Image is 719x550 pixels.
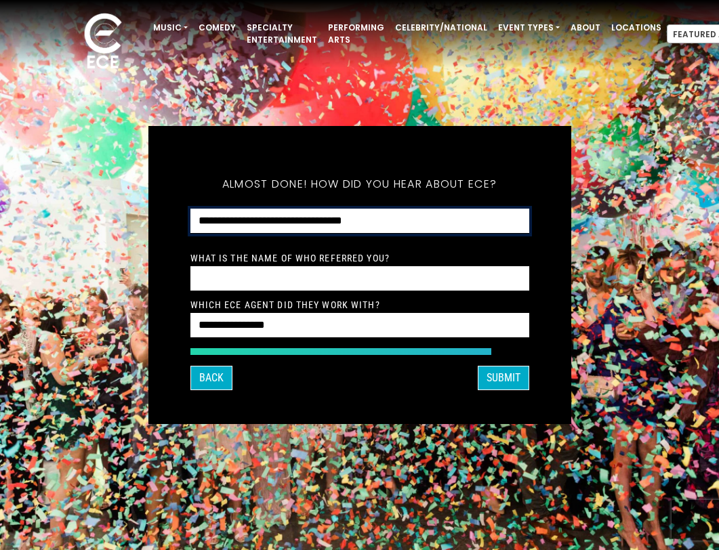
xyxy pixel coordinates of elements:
h5: Almost done! How did you hear about ECE? [190,160,529,209]
select: How did you hear about ECE [190,209,529,234]
a: Performing Arts [323,16,390,51]
button: Back [190,366,232,390]
a: About [565,16,606,39]
a: Event Types [493,16,565,39]
img: ece_new_logo_whitev2-1.png [69,9,137,75]
a: Celebrity/National [390,16,493,39]
button: SUBMIT [478,366,529,390]
a: Locations [606,16,667,39]
label: Which ECE Agent Did They Work With? [190,299,380,311]
a: Music [148,16,193,39]
a: Specialty Entertainment [241,16,323,51]
label: What is the Name of Who Referred You? [190,252,390,264]
a: Comedy [193,16,241,39]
